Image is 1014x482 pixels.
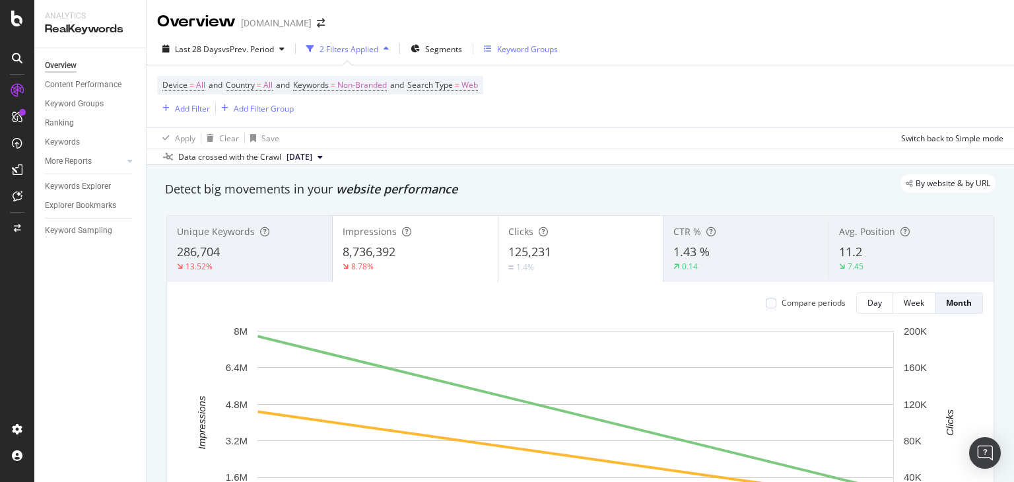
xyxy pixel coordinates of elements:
[45,59,77,73] div: Overview
[867,297,882,308] div: Day
[287,151,312,163] span: 2025 Sep. 30th
[45,155,123,168] a: More Reports
[351,261,374,272] div: 8.78%
[45,135,137,149] a: Keywords
[261,133,279,144] div: Save
[301,38,394,59] button: 2 Filters Applied
[935,293,983,314] button: Month
[281,149,328,165] button: [DATE]
[682,261,698,272] div: 0.14
[45,116,74,130] div: Ranking
[893,293,935,314] button: Week
[673,225,701,238] span: CTR %
[293,79,329,90] span: Keywords
[900,174,996,193] div: legacy label
[177,225,255,238] span: Unique Keywords
[390,79,404,90] span: and
[946,297,972,308] div: Month
[516,261,534,273] div: 1.4%
[331,79,335,90] span: =
[782,297,846,308] div: Compare periods
[508,244,551,259] span: 125,231
[219,133,239,144] div: Clear
[969,437,1001,469] div: Open Intercom Messenger
[178,151,281,163] div: Data crossed with the Crawl
[276,79,290,90] span: and
[848,261,863,272] div: 7.45
[839,225,895,238] span: Avg. Position
[45,224,112,238] div: Keyword Sampling
[497,44,558,55] div: Keyword Groups
[337,76,387,94] span: Non-Branded
[196,396,207,449] text: Impressions
[45,199,137,213] a: Explorer Bookmarks
[45,97,104,111] div: Keyword Groups
[856,293,893,314] button: Day
[245,127,279,149] button: Save
[157,38,290,59] button: Last 28 DaysvsPrev. Period
[257,79,261,90] span: =
[461,76,478,94] span: Web
[175,133,195,144] div: Apply
[901,133,1003,144] div: Switch back to Simple mode
[45,180,137,193] a: Keywords Explorer
[45,199,116,213] div: Explorer Bookmarks
[343,225,397,238] span: Impressions
[343,244,395,259] span: 8,736,392
[45,59,137,73] a: Overview
[904,326,927,337] text: 200K
[508,265,514,269] img: Equal
[177,244,220,259] span: 286,704
[45,22,135,37] div: RealKeywords
[944,409,955,435] text: Clicks
[45,11,135,22] div: Analytics
[45,180,111,193] div: Keywords Explorer
[226,362,248,373] text: 6.4M
[263,76,273,94] span: All
[916,180,990,188] span: By website & by URL
[234,103,294,114] div: Add Filter Group
[904,399,927,410] text: 120K
[186,261,213,272] div: 13.52%
[216,100,294,116] button: Add Filter Group
[196,76,205,94] span: All
[189,79,194,90] span: =
[896,127,1003,149] button: Switch back to Simple mode
[455,79,459,90] span: =
[45,224,137,238] a: Keyword Sampling
[407,79,453,90] span: Search Type
[45,97,137,111] a: Keyword Groups
[209,79,222,90] span: and
[241,17,312,30] div: [DOMAIN_NAME]
[45,78,137,92] a: Content Performance
[405,38,467,59] button: Segments
[45,135,80,149] div: Keywords
[425,44,462,55] span: Segments
[904,435,922,446] text: 80K
[45,155,92,168] div: More Reports
[508,225,533,238] span: Clicks
[320,44,378,55] div: 2 Filters Applied
[45,116,137,130] a: Ranking
[175,44,222,55] span: Last 28 Days
[904,297,924,308] div: Week
[317,18,325,28] div: arrow-right-arrow-left
[157,100,210,116] button: Add Filter
[226,399,248,410] text: 4.8M
[226,79,255,90] span: Country
[479,38,563,59] button: Keyword Groups
[162,79,187,90] span: Device
[222,44,274,55] span: vs Prev. Period
[157,11,236,33] div: Overview
[234,326,248,337] text: 8M
[157,127,195,149] button: Apply
[175,103,210,114] div: Add Filter
[226,435,248,446] text: 3.2M
[201,127,239,149] button: Clear
[673,244,710,259] span: 1.43 %
[904,362,927,373] text: 160K
[839,244,862,259] span: 11.2
[45,78,121,92] div: Content Performance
